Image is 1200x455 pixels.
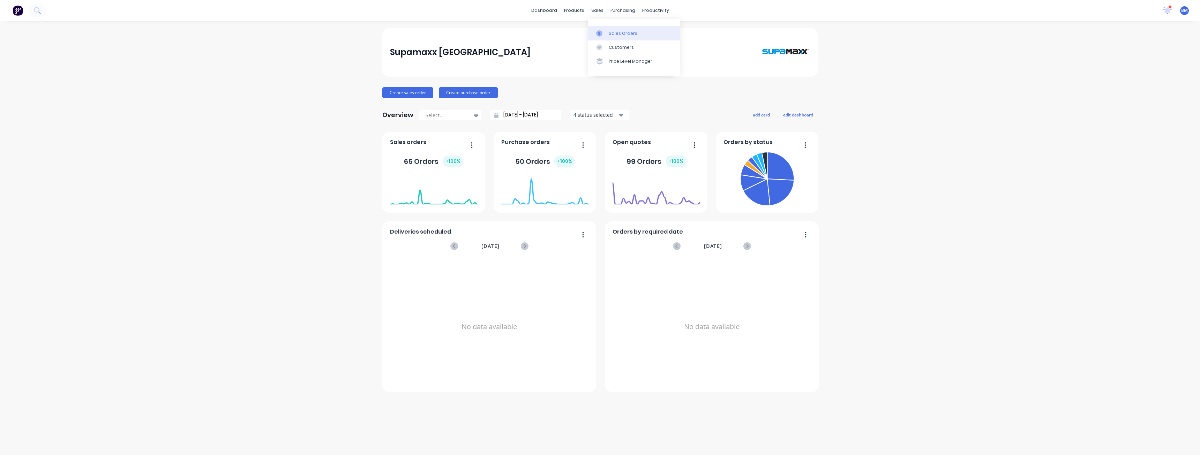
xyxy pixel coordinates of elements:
[588,40,680,54] a: Customers
[382,108,413,122] div: Overview
[573,111,617,119] div: 4 status selected
[723,138,773,146] span: Orders by status
[561,5,588,16] div: products
[382,87,433,98] button: Create sales order
[704,242,722,250] span: [DATE]
[515,156,575,167] div: 50 Orders
[666,156,686,167] div: + 100 %
[627,156,686,167] div: 99 Orders
[13,5,23,16] img: Factory
[528,5,561,16] a: dashboard
[481,242,500,250] span: [DATE]
[613,228,683,236] span: Orders by required date
[613,138,651,146] span: Open quotes
[761,35,810,69] img: Supamaxx Australia
[443,156,463,167] div: + 100 %
[439,87,498,98] button: Create purchase order
[607,5,639,16] div: purchasing
[613,259,811,394] div: No data available
[501,138,550,146] span: Purchase orders
[639,5,673,16] div: productivity
[779,110,818,119] button: edit dashboard
[588,54,680,68] a: Price Level Manager
[748,110,774,119] button: add card
[588,5,607,16] div: sales
[609,44,634,51] div: Customers
[390,138,426,146] span: Sales orders
[390,259,589,394] div: No data available
[554,156,575,167] div: + 100 %
[390,45,531,59] div: Supamaxx [GEOGRAPHIC_DATA]
[570,110,629,120] button: 4 status selected
[588,26,680,40] a: Sales Orders
[609,30,637,37] div: Sales Orders
[404,156,463,167] div: 65 Orders
[1181,7,1188,14] span: BM
[609,58,652,65] div: Price Level Manager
